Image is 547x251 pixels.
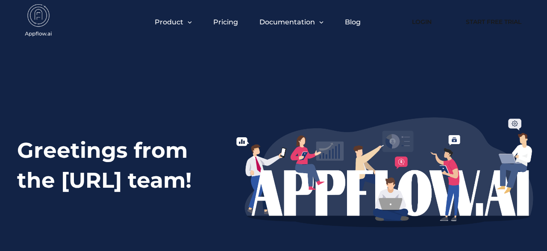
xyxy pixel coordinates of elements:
[155,18,192,26] button: Product
[17,136,218,195] div: Greetings from the [URL] team!
[399,12,444,31] a: Login
[259,18,315,26] span: Documentation
[17,4,60,38] img: appflow.ai-logo
[235,116,534,228] img: appflow.ai-team
[213,18,238,26] a: Pricing
[345,18,361,26] a: Blog
[457,12,530,31] a: Start Free Trial
[155,18,183,26] span: Product
[259,18,323,26] button: Documentation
